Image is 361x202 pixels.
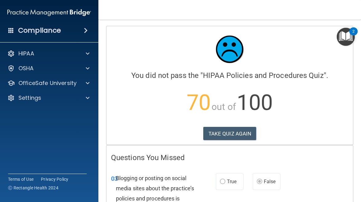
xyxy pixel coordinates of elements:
input: False [257,180,262,184]
span: True [227,179,236,184]
div: 2 [352,31,355,39]
img: PMB logo [7,6,91,19]
a: Settings [7,94,89,102]
a: HIPAA [7,50,89,57]
a: Privacy Policy [41,176,69,182]
button: TAKE QUIZ AGAIN [203,127,256,140]
span: 100 [237,90,273,115]
h4: Compliance [18,26,61,35]
p: HIPAA [18,50,34,57]
span: False [264,179,276,184]
h4: You did not pass the " ". [111,71,348,79]
button: Open Resource Center, 2 new notifications [337,28,355,46]
p: OSHA [18,65,34,72]
p: Settings [18,94,41,102]
span: 03 [111,175,118,182]
h4: Questions You Missed [111,154,348,162]
span: 70 [187,90,211,115]
iframe: Drift Widget Chat Controller [330,160,354,183]
p: OfficeSafe University [18,79,77,87]
span: HIPAA Policies and Procedures Quiz [203,71,323,80]
span: Ⓒ Rectangle Health 2024 [8,185,58,191]
img: sad_face.ecc698e2.jpg [211,31,248,68]
a: OSHA [7,65,89,72]
a: Terms of Use [8,176,34,182]
a: OfficeSafe University [7,79,89,87]
input: True [220,180,225,184]
span: out of [212,101,236,112]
